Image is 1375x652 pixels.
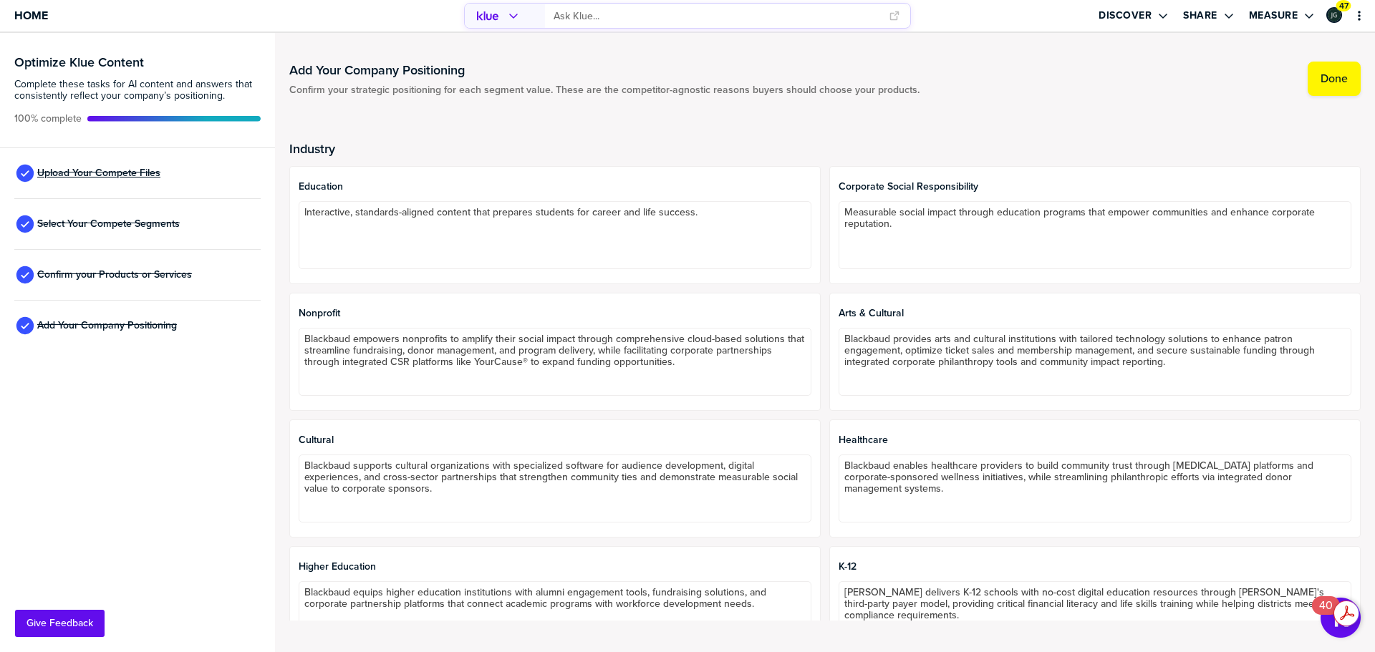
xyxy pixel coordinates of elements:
span: Higher Education [299,561,811,573]
span: Corporate Social Responsibility [839,181,1351,193]
img: 8115b6274701af056c7659086f8f6cf3-sml.png [1328,9,1341,21]
textarea: Blackbaud supports cultural organizations with specialized software for audience development, dig... [299,454,811,522]
div: 40 [1319,605,1333,624]
textarea: Interactive, standards-aligned content that prepares students for career and life success. [299,201,811,269]
h2: Industry [289,142,1361,156]
span: K-12 [839,561,1351,573]
span: Arts & Cultural [839,308,1351,319]
span: Home [14,9,48,21]
span: Add Your Company Positioning [37,320,177,331]
span: Healthcare [839,434,1351,446]
h3: Optimize Klue Content [14,56,261,69]
span: Cultural [299,434,811,446]
h1: Add Your Company Positioning [289,62,920,79]
a: Edit Profile [1325,6,1343,24]
span: Education [299,181,811,193]
label: Done [1321,72,1348,86]
label: Measure [1249,9,1298,22]
button: Open Resource Center, 40 new notifications [1321,598,1361,638]
input: Ask Klue... [554,4,880,28]
textarea: [PERSON_NAME] delivers K-12 schools with no-cost digital education resources through [PERSON_NAME... [839,581,1351,649]
span: Upload Your Compete Files [37,167,160,179]
span: Active [14,113,82,125]
textarea: Blackbaud empowers nonprofits to amplify their social impact through comprehensive cloud-based so... [299,328,811,396]
label: Discover [1099,9,1152,22]
label: Share [1183,9,1217,22]
span: 47 [1339,1,1349,11]
span: Select Your Compete Segments [37,218,180,230]
textarea: Blackbaud enables healthcare providers to build community trust through [MEDICAL_DATA] platforms ... [839,454,1351,522]
textarea: Blackbaud provides arts and cultural institutions with tailored technology solutions to enhance p... [839,328,1351,396]
textarea: Blackbaud equips higher education institutions with alumni engagement tools, fundraising solution... [299,581,811,649]
button: Give Feedback [15,610,105,637]
span: Confirm your Products or Services [37,269,192,281]
span: Confirm your strategic positioning for each segment value. These are the competitor-agnostic reas... [289,84,920,96]
textarea: Measurable social impact through education programs that empower communities and enhance corporat... [839,201,1351,269]
span: Nonprofit [299,308,811,319]
div: Jordan Glenn [1326,7,1342,23]
span: Complete these tasks for AI content and answers that consistently reflect your company’s position... [14,79,261,102]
